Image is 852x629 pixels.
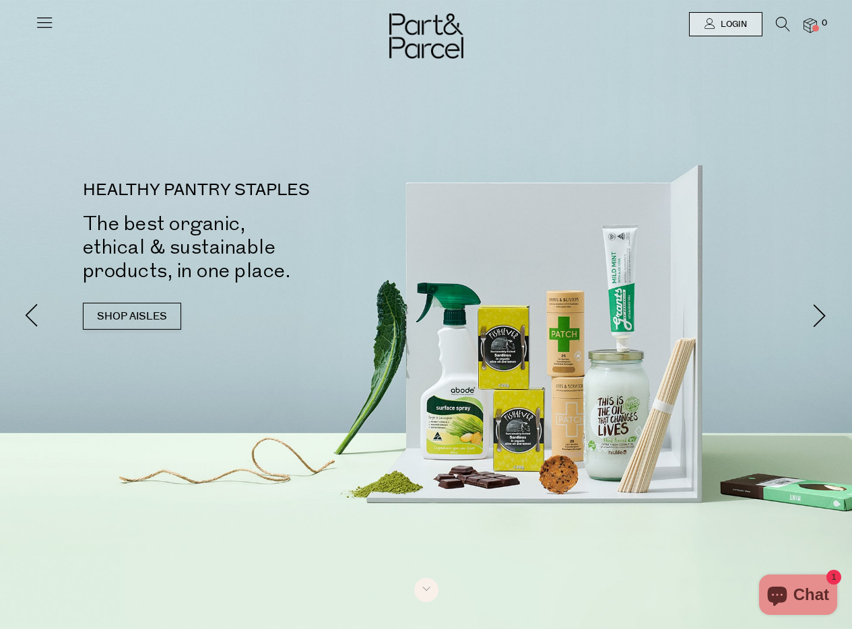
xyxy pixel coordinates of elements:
[818,17,830,30] span: 0
[717,19,747,30] span: Login
[804,18,817,32] a: 0
[83,303,181,330] a: SHOP AISLES
[83,182,447,198] p: HEALTHY PANTRY STAPLES
[689,12,762,36] a: Login
[83,212,447,283] h2: The best organic, ethical & sustainable products, in one place.
[389,13,463,59] img: Part&Parcel
[755,575,841,618] inbox-online-store-chat: Shopify online store chat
